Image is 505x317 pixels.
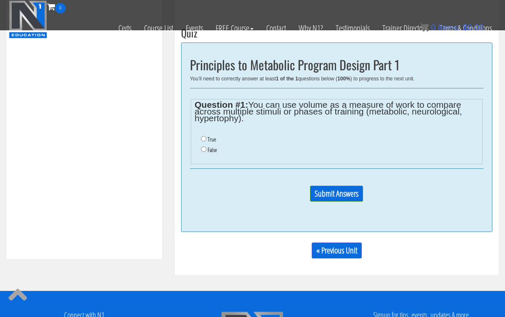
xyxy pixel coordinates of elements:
a: 0 items: $0.00 [420,23,484,32]
label: False [208,147,217,153]
b: 100% [337,76,350,82]
b: 1 of the 1 [276,76,298,82]
a: Why N1? [292,13,329,43]
a: Contact [260,13,292,43]
span: items: [438,23,460,32]
div: You’ll need to correctly answer at least questions below ( ) to progress to the next unit. [190,76,484,82]
bdi: 0.00 [463,23,484,32]
img: n1-education [9,0,47,38]
legend: You can use volume as a measure of work to compare across multiple stimuli or phases of training ... [195,101,479,122]
a: « Previous Unit [312,242,362,258]
span: 0 [431,23,436,32]
a: Events [179,13,209,43]
a: 0 [47,1,66,12]
strong: Question #1: [195,100,248,109]
a: Trainer Directory [376,13,433,43]
img: icon11.png [420,23,429,32]
a: FREE Course [209,13,260,43]
a: Terms & Conditions [433,13,498,43]
span: $ [463,23,468,32]
a: Course List [138,13,179,43]
a: Certs [112,13,138,43]
label: True [208,136,216,143]
a: Testimonials [329,13,376,43]
span: 0 [55,3,66,13]
input: Submit Answers [310,186,363,202]
h2: Principles to Metabolic Program Design Part 1 [190,58,484,72]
